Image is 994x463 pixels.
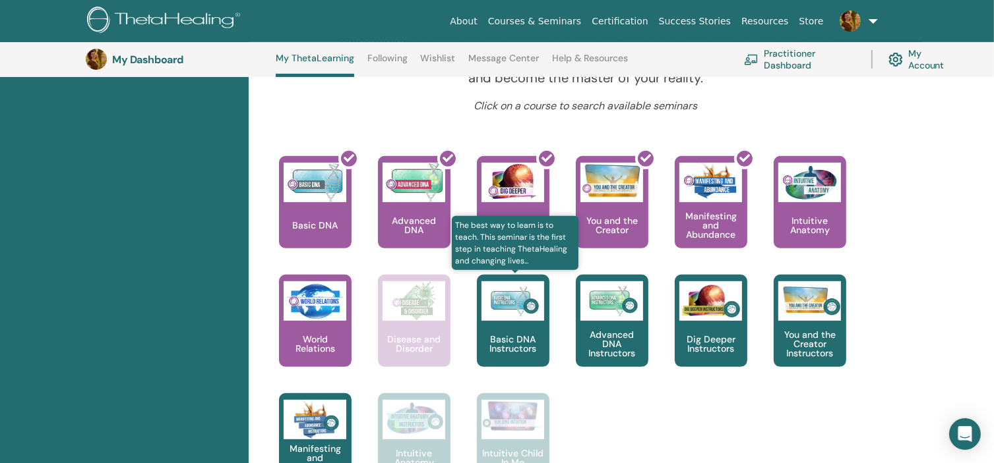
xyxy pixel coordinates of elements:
a: Resources [736,9,794,34]
a: Success Stories [654,9,736,34]
img: Basic DNA Instructors [481,281,544,321]
a: Store [794,9,829,34]
a: Advanced DNA Advanced DNA [378,156,450,275]
a: My ThetaLearning [276,53,354,77]
img: logo.png [87,7,245,36]
img: Dig Deeper Instructors [679,281,742,321]
p: Disease and Disorder [378,335,450,353]
a: Disease and Disorder Disease and Disorder [378,275,450,393]
img: Basic DNA [284,163,346,202]
img: Advanced DNA [383,163,445,202]
p: Manifesting and Abundance [675,211,747,239]
p: Click on a course to search available seminars [326,98,845,114]
a: World Relations World Relations [279,275,352,393]
img: cog.svg [888,49,903,70]
a: The best way to learn is to teach. This seminar is the first step in teaching ThetaHealing and ch... [477,275,549,393]
div: Open Intercom Messenger [949,418,981,450]
span: The best way to learn is to teach. This seminar is the first step in teaching ThetaHealing and ch... [452,216,579,270]
img: World Relations [284,281,346,321]
img: Intuitive Child In Me Instructors [481,400,544,432]
img: Manifesting and Abundance [679,163,742,202]
p: Dig Deeper Instructors [675,335,747,353]
a: Certification [586,9,653,34]
img: default.jpg [840,11,861,32]
a: Basic DNA Basic DNA [279,156,352,275]
h3: My Dashboard [112,53,244,66]
a: Advanced DNA Instructors Advanced DNA Instructors [576,275,648,393]
a: Wishlist [421,53,456,74]
a: Message Center [468,53,539,74]
a: Help & Resources [552,53,628,74]
p: Advanced DNA [378,216,450,234]
a: Courses & Seminars [483,9,587,34]
p: World Relations [279,335,352,353]
a: You and the Creator Instructors You and the Creator Instructors [774,275,846,393]
img: Disease and Disorder [383,281,445,321]
img: Advanced DNA Instructors [580,281,643,321]
img: Intuitive Anatomy [778,163,841,202]
p: Advanced DNA Instructors [576,330,648,358]
img: Dig Deeper [481,163,544,202]
a: You and the Creator You and the Creator [576,156,648,275]
a: Manifesting and Abundance Manifesting and Abundance [675,156,747,275]
img: You and the Creator [580,163,643,199]
a: Intuitive Anatomy Intuitive Anatomy [774,156,846,275]
img: Intuitive Anatomy Instructors [383,400,445,439]
img: default.jpg [86,49,107,70]
p: You and the Creator Instructors [774,330,846,358]
p: Intuitive Anatomy [774,216,846,234]
a: Dig Deeper Instructors Dig Deeper Instructors [675,275,747,393]
a: My Account [888,45,955,74]
a: About [445,9,482,34]
img: Manifesting and Abundance Instructors [284,400,346,439]
img: You and the Creator Instructors [778,281,841,321]
a: Following [367,53,408,74]
a: Dig Deeper Dig Deeper [477,156,549,275]
p: Basic DNA Instructors [477,335,549,353]
a: Practitioner Dashboard [744,45,855,74]
img: chalkboard-teacher.svg [744,54,759,65]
